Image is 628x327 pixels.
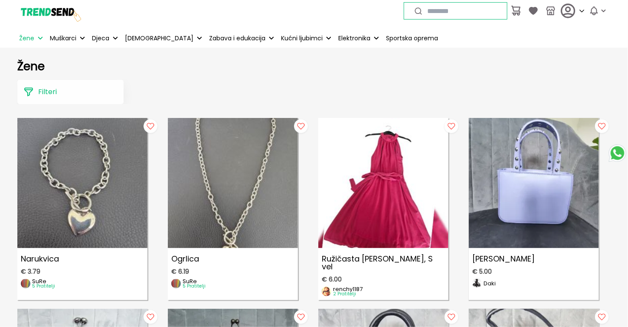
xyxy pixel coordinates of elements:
button: Elektronika [337,29,381,48]
p: Daki [484,281,496,286]
p: [DEMOGRAPHIC_DATA] [125,34,193,43]
p: 5 Pratitelji [32,284,55,288]
p: Filteri [38,87,57,97]
a: Sportska oprema [384,29,440,48]
p: Narukvica [17,252,147,266]
span: € 3.79 [21,268,40,275]
img: follow button [593,118,611,135]
p: Elektronika [338,34,370,43]
span: € 5.00 [472,268,492,275]
button: Djeca [90,29,120,48]
p: Zabava i edukacija [209,34,265,43]
p: 5 Pratitelji [183,284,206,288]
button: Filteri [17,80,124,104]
h1: Žene [17,60,611,73]
img: image [171,279,181,288]
img: image [472,278,482,288]
p: SuRe [183,278,206,284]
img: follow button [292,118,310,135]
img: image [322,287,331,296]
p: Muškarci [50,34,76,43]
img: image [21,279,30,288]
p: [PERSON_NAME] [469,252,599,266]
button: Zabava i edukacija [207,29,276,48]
img: follow button [443,118,460,135]
p: Kućni ljubimci [281,34,323,43]
button: Kućni ljubimci [279,29,333,48]
p: Žene [19,34,34,43]
a: Ogrlica Ogrlica€ 6.19imageSuRe5 Pratitelji [168,118,298,300]
img: Ogrlica [168,118,298,248]
p: Ružičasta [PERSON_NAME], S vel [318,252,448,274]
img: Narukvica [17,118,147,248]
p: SuRe [32,278,55,284]
img: follow button [443,309,460,326]
p: 2 Pratitelji [333,292,363,296]
img: follow button [292,309,310,326]
button: [DEMOGRAPHIC_DATA] [123,29,204,48]
p: Djeca [92,34,109,43]
p: Ogrlica [168,252,298,266]
a: Ružičasta haljina, S velRužičasta [PERSON_NAME], S vel€ 6.00imagerenchy11872 Pratitelji [318,118,448,300]
span: € 6.19 [171,268,189,275]
p: renchy1187 [333,286,363,292]
a: Narukvica Narukvica€ 3.79imageSuRe5 Pratitelji [17,118,147,300]
img: follow button [142,118,159,135]
img: Lila torbica [469,118,599,248]
span: € 6.00 [322,276,342,283]
img: Ružičasta haljina, S vel [318,118,448,248]
button: Muškarci [48,29,87,48]
button: Žene [17,29,45,48]
a: Lila torbica[PERSON_NAME]€ 5.00imageDaki [469,118,599,300]
img: follow button [142,309,159,326]
img: follow button [593,309,611,326]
